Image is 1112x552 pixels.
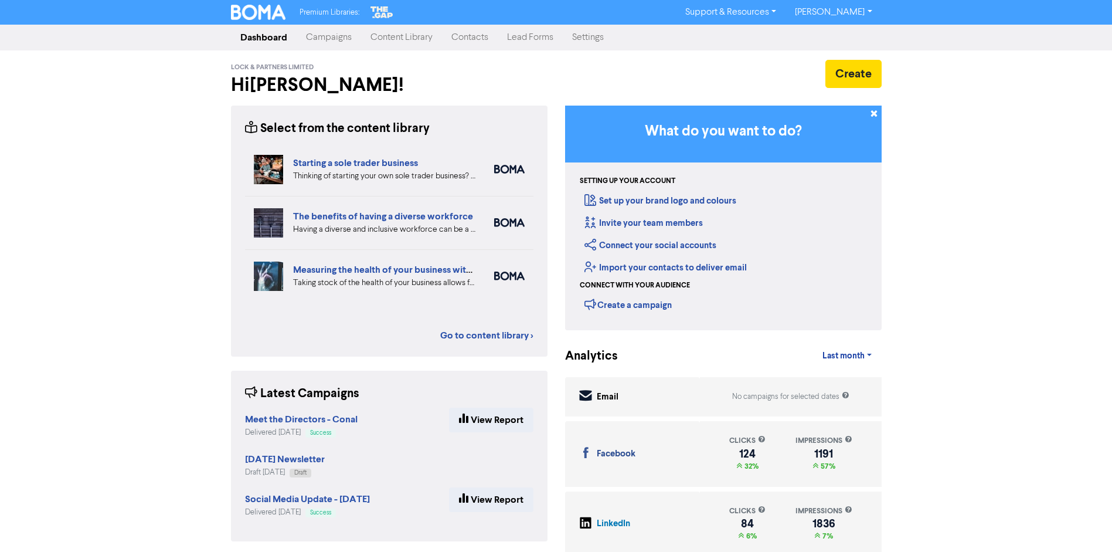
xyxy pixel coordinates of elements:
[597,517,630,531] div: LinkedIn
[597,448,635,461] div: Facebook
[293,277,477,289] div: Taking stock of the health of your business allows for more effective planning, early warning abo...
[1053,496,1112,552] iframe: Chat Widget
[293,264,535,276] a: Measuring the health of your business with ratio measures
[580,280,690,291] div: Connect with your audience
[494,272,525,280] img: boma_accounting
[245,453,325,465] strong: [DATE] Newsletter
[818,462,835,471] span: 57%
[440,329,533,343] a: Go to content library >
[820,531,833,541] span: 7%
[310,510,331,516] span: Success
[565,347,603,365] div: Analytics
[795,519,852,529] div: 1836
[245,467,325,478] div: Draft [DATE]
[310,430,331,436] span: Success
[494,218,525,227] img: boma
[245,120,430,138] div: Select from the content library
[293,223,477,236] div: Having a diverse and inclusive workforce can be a major boost for your business. We list four of ...
[584,262,747,273] a: Import your contacts to deliver email
[231,5,286,20] img: BOMA Logo
[565,106,882,330] div: Getting Started in BOMA
[732,391,849,402] div: No campaigns for selected dates
[369,5,395,20] img: The Gap
[245,493,370,505] strong: Social Media Update - [DATE]
[293,211,473,222] a: The benefits of having a diverse workforce
[676,3,785,22] a: Support & Resources
[245,414,358,425] strong: Meet the Directors - Conal
[744,531,757,541] span: 6%
[293,170,477,182] div: Thinking of starting your own sole trader business? The Sole Trader Toolkit from the Ministry of ...
[245,507,370,518] div: Delivered [DATE]
[795,435,852,446] div: impressions
[584,296,672,313] div: Create a campaign
[580,176,675,187] div: Setting up your account
[231,74,548,96] h2: Hi [PERSON_NAME] !
[245,427,358,438] div: Delivered [DATE]
[822,351,865,361] span: Last month
[245,385,359,403] div: Latest Campaigns
[294,470,307,476] span: Draft
[361,26,442,49] a: Content Library
[449,408,533,432] a: View Report
[785,3,881,22] a: [PERSON_NAME]
[297,26,361,49] a: Campaigns
[231,63,314,72] span: Lock & Partners Limited
[584,240,716,251] a: Connect your social accounts
[300,9,359,16] span: Premium Libraries:
[442,26,498,49] a: Contacts
[245,455,325,465] a: [DATE] Newsletter
[729,435,766,446] div: clicks
[245,495,370,504] a: Social Media Update - [DATE]
[584,195,736,206] a: Set up your brand logo and colours
[795,449,852,459] div: 1191
[231,26,297,49] a: Dashboard
[293,157,418,169] a: Starting a sole trader business
[563,26,613,49] a: Settings
[597,391,618,404] div: Email
[583,123,864,140] h3: What do you want to do?
[584,218,703,229] a: Invite your team members
[729,449,766,459] div: 124
[449,487,533,512] a: View Report
[729,519,766,529] div: 84
[498,26,563,49] a: Lead Forms
[742,462,759,471] span: 32%
[795,506,852,517] div: impressions
[245,415,358,425] a: Meet the Directors - Conal
[494,165,525,174] img: boma
[825,60,882,88] button: Create
[729,506,766,517] div: clicks
[813,344,881,368] a: Last month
